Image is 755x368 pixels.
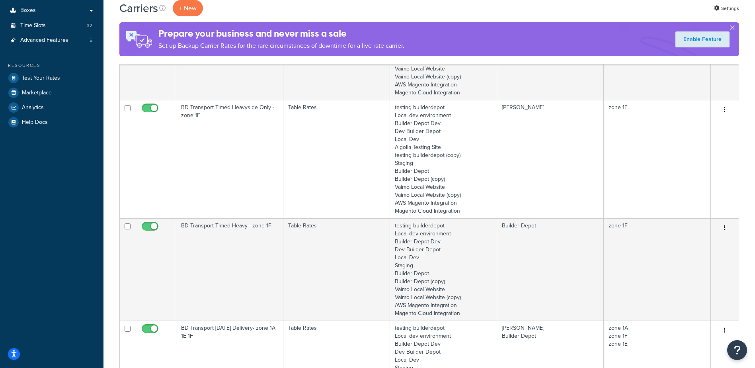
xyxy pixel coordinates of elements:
td: Table Rates [283,100,390,218]
a: Enable Feature [675,31,730,47]
span: Analytics [22,104,44,111]
td: Builder Depot [497,218,604,321]
td: zone 1F [604,218,711,321]
a: Help Docs [6,115,98,129]
td: testing builderdepot Local dev environment Builder Depot Dev Dev Builder Depot Local Dev Algolia ... [390,100,497,218]
li: Time Slots [6,18,98,33]
a: Time Slots 32 [6,18,98,33]
td: Table Rates [283,218,390,321]
button: Open Resource Center [727,340,747,360]
p: Set up Backup Carrier Rates for the rare circumstances of downtime for a live rate carrier. [158,40,404,51]
a: Boxes [6,3,98,18]
div: Resources [6,62,98,69]
span: Time Slots [20,22,46,29]
span: Help Docs [22,119,48,126]
span: Advanced Features [20,37,68,44]
td: [PERSON_NAME] [497,100,604,218]
td: BD Transport Timed Heavyside Only - zone 1F [176,100,283,218]
a: Marketplace [6,86,98,100]
span: Boxes [20,7,36,14]
span: Test Your Rates [22,75,60,82]
img: ad-rules-rateshop-fe6ec290ccb7230408bd80ed9643f0289d75e0ffd9eb532fc0e269fcd187b520.png [119,22,158,56]
a: Advanced Features 5 [6,33,98,48]
td: testing builderdepot Local dev environment Builder Depot Dev Dev Builder Depot Local Dev Staging ... [390,218,497,321]
h1: Carriers [119,0,158,16]
span: Marketplace [22,90,52,96]
li: Advanced Features [6,33,98,48]
td: BD Transport Timed Heavy - zone 1F [176,218,283,321]
span: 5 [90,37,92,44]
h4: Prepare your business and never miss a sale [158,27,404,40]
td: zone 1F [604,100,711,218]
a: Test Your Rates [6,71,98,85]
a: Analytics [6,100,98,115]
span: 32 [87,22,92,29]
a: Settings [714,3,739,14]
